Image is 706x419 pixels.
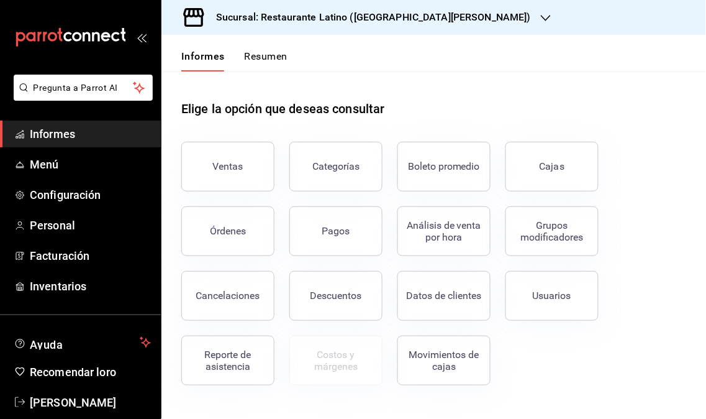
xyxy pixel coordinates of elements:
[505,206,599,256] button: Grupos modificadores
[181,50,287,71] div: pestañas de navegación
[521,219,584,243] font: Grupos modificadores
[312,160,360,172] font: Categorías
[9,90,153,103] a: Pregunta a Parrot AI
[397,336,491,385] button: Movimientos de cajas
[30,158,59,171] font: Menú
[30,396,117,409] font: [PERSON_NAME]
[289,336,382,385] button: Contrata inventarios para ver este informe
[213,160,243,172] font: Ventas
[314,349,358,372] font: Costos y márgenes
[289,206,382,256] button: Pagos
[181,142,274,191] button: Ventas
[409,349,479,372] font: Movimientos de cajas
[397,271,491,321] button: Datos de clientes
[505,142,599,191] a: Cajas
[30,188,101,201] font: Configuración
[181,101,385,116] font: Elige la opción que deseas consultar
[181,206,274,256] button: Órdenes
[210,225,246,237] font: Órdenes
[505,271,599,321] button: Usuarios
[34,83,118,93] font: Pregunta a Parrot AI
[289,271,382,321] button: Descuentos
[196,290,260,302] font: Cancelaciones
[310,290,362,302] font: Descuentos
[181,271,274,321] button: Cancelaciones
[205,349,251,372] font: Reporte de asistencia
[322,225,350,237] font: Pagos
[407,290,482,302] font: Datos de clientes
[407,219,481,243] font: Análisis de venta por hora
[397,206,491,256] button: Análisis de venta por hora
[30,338,63,351] font: Ayuda
[30,366,116,379] font: Recomendar loro
[30,280,86,293] font: Inventarios
[289,142,382,191] button: Categorías
[137,32,147,42] button: abrir_cajón_menú
[14,75,153,101] button: Pregunta a Parrot AI
[408,160,480,172] font: Boleto promedio
[397,142,491,191] button: Boleto promedio
[533,290,571,302] font: Usuarios
[30,127,75,140] font: Informes
[181,50,225,62] font: Informes
[30,249,89,262] font: Facturación
[181,336,274,385] button: Reporte de asistencia
[540,160,565,172] font: Cajas
[245,50,287,62] font: Resumen
[30,219,75,232] font: Personal
[216,11,531,23] font: Sucursal: Restaurante Latino ([GEOGRAPHIC_DATA][PERSON_NAME])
